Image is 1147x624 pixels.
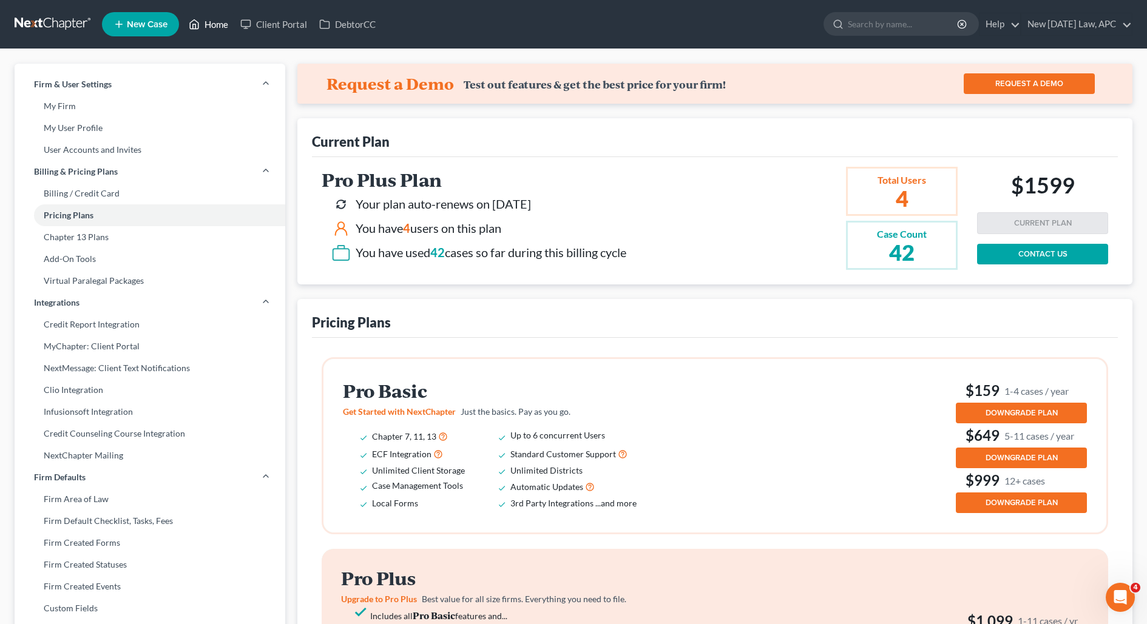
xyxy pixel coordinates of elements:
[964,73,1095,94] a: REQUEST A DEMO
[510,498,594,508] span: 3rd Party Integrations
[312,133,390,150] div: Current Plan
[877,227,927,241] div: Case Count
[343,381,654,401] h2: Pro Basic
[15,73,285,95] a: Firm & User Settings
[15,466,285,488] a: Firm Defaults
[343,406,456,417] span: Get Started with NextChapter
[15,488,285,510] a: Firm Area of Law
[322,170,626,190] h2: Pro Plus Plan
[327,74,454,93] h4: Request a Demo
[1106,583,1135,612] iframe: Intercom live chat
[372,449,431,459] span: ECF Integration
[956,448,1087,468] button: DOWNGRADE PLAN
[15,270,285,292] a: Virtual Paralegal Packages
[877,173,927,187] div: Total Users
[956,471,1087,490] h3: $999
[1131,583,1140,592] span: 4
[372,465,465,475] span: Unlimited Client Storage
[15,204,285,226] a: Pricing Plans
[15,139,285,161] a: User Accounts and Invites
[312,314,391,331] div: Pricing Plans
[15,423,285,445] a: Credit Counseling Course Integration
[372,480,463,491] span: Case Management Tools
[34,78,112,90] span: Firm & User Settings
[15,95,285,117] a: My Firm
[15,597,285,619] a: Custom Fields
[15,445,285,466] a: NextChapter Mailing
[234,13,313,35] a: Client Portal
[1021,13,1132,35] a: New [DATE] Law, APC
[510,465,583,475] span: Unlimited Districts
[848,13,959,35] input: Search by name...
[464,78,726,91] div: Test out features & get the best price for your firm!
[422,594,626,604] span: Best value for all size firms. Everything you need to file.
[510,449,616,459] span: Standard Customer Support
[461,406,570,417] span: Just the basics. Pay as you go.
[34,471,86,483] span: Firm Defaults
[372,498,418,508] span: Local Forms
[15,183,285,204] a: Billing / Credit Card
[986,453,1058,463] span: DOWNGRADE PLAN
[15,575,285,597] a: Firm Created Events
[1004,429,1074,442] small: 5-11 cases / year
[341,568,652,588] h2: Pro Plus
[356,220,501,237] div: You have users on this plan
[15,117,285,139] a: My User Profile
[15,248,285,270] a: Add-On Tools
[1004,474,1045,487] small: 12+ cases
[510,481,583,492] span: Automatic Updates
[956,492,1087,513] button: DOWNGRADE PLAN
[15,226,285,248] a: Chapter 13 Plans
[15,292,285,314] a: Integrations
[986,498,1058,508] span: DOWNGRADE PLAN
[980,13,1020,35] a: Help
[127,20,167,29] span: New Case
[356,244,626,261] div: You have used cases so far during this billing cycle
[1004,384,1069,397] small: 1-4 cases / year
[15,554,285,575] a: Firm Created Statuses
[430,245,445,260] span: 42
[986,408,1058,418] span: DOWNGRADE PLAN
[977,244,1108,264] a: CONTACT US
[15,314,285,335] a: Credit Report Integration
[370,611,507,621] span: Includes all features and...
[510,430,605,440] span: Up to 6 concurrent Users
[977,212,1108,234] button: CURRENT PLAN
[403,221,410,235] span: 4
[313,13,382,35] a: DebtorCC
[956,426,1087,445] h3: $649
[956,381,1087,400] h3: $159
[341,594,417,604] span: Upgrade to Pro Plus
[356,195,531,213] div: Your plan auto-renews on [DATE]
[15,357,285,379] a: NextMessage: Client Text Notifications
[413,609,455,622] strong: Pro Basic
[877,187,927,209] h2: 4
[34,166,118,178] span: Billing & Pricing Plans
[1011,172,1075,203] h2: $1599
[15,401,285,423] a: Infusionsoft Integration
[15,379,285,401] a: Clio Integration
[15,161,285,183] a: Billing & Pricing Plans
[595,498,637,508] span: ...and more
[877,241,927,263] h2: 42
[183,13,234,35] a: Home
[372,431,436,441] span: Chapter 7, 11, 13
[956,403,1087,423] button: DOWNGRADE PLAN
[34,297,80,309] span: Integrations
[15,532,285,554] a: Firm Created Forms
[15,510,285,532] a: Firm Default Checklist, Tasks, Fees
[15,335,285,357] a: MyChapter: Client Portal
